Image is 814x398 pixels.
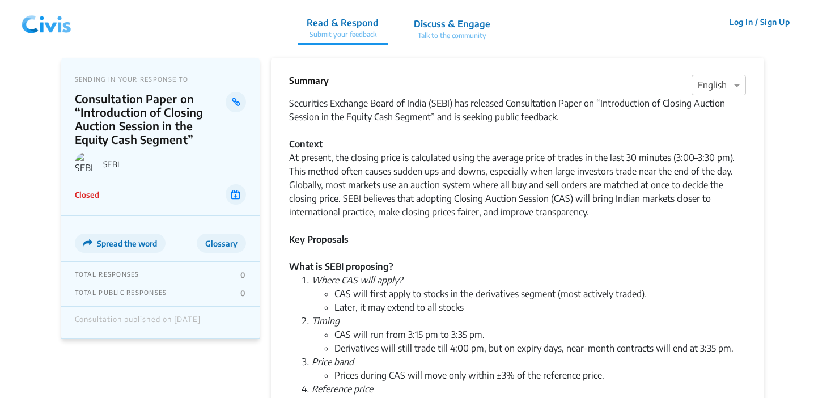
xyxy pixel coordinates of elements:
[75,152,99,176] img: SEBI logo
[289,151,747,178] div: At present, the closing price is calculated using the average price of trades in the last 30 minu...
[289,261,393,272] strong: What is SEBI proposing?
[75,289,167,298] p: TOTAL PUBLIC RESPONSES
[312,315,340,327] em: Timing
[75,92,226,146] p: Consultation Paper on “Introduction of Closing Auction Session in the Equity Cash Segment”
[312,356,354,367] em: Price band
[289,138,323,150] strong: Context
[75,189,99,201] p: Closed
[334,341,747,355] li: Derivatives will still trade till 4:00 pm, but on expiry days, near-month contracts will end at 3...
[289,234,349,245] strong: Key Proposals
[334,328,747,341] li: CAS will run from 3:15 pm to 3:35 pm.
[75,270,139,280] p: TOTAL RESPONSES
[240,289,245,298] p: 0
[307,16,379,29] p: Read & Respond
[334,287,747,300] li: CAS will first apply to stocks in the derivatives segment (most actively traded).
[75,75,246,83] p: SENDING IN YOUR RESPONSE TO
[97,239,157,248] span: Spread the word
[312,383,373,395] em: Reference price
[289,74,329,87] p: Summary
[334,300,747,314] li: Later, it may extend to all stocks
[75,234,166,253] button: Spread the word
[312,274,402,286] em: Where CAS will apply?
[289,178,747,260] div: Globally, most markets use an auction system where all buy and sell orders are matched at once to...
[334,369,747,382] li: Prices during CAS will move only within ±3% of the reference price.
[240,270,245,280] p: 0
[722,13,797,31] button: Log In / Sign Up
[414,17,490,31] p: Discuss & Engage
[307,29,379,40] p: Submit your feedback
[289,96,747,151] div: Securities Exchange Board of India (SEBI) has released Consultation Paper on “Introduction of Clo...
[103,159,246,169] p: SEBI
[197,234,246,253] button: Glossary
[17,5,76,39] img: navlogo.png
[414,31,490,41] p: Talk to the community
[75,315,201,330] div: Consultation published on [DATE]
[205,239,238,248] span: Glossary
